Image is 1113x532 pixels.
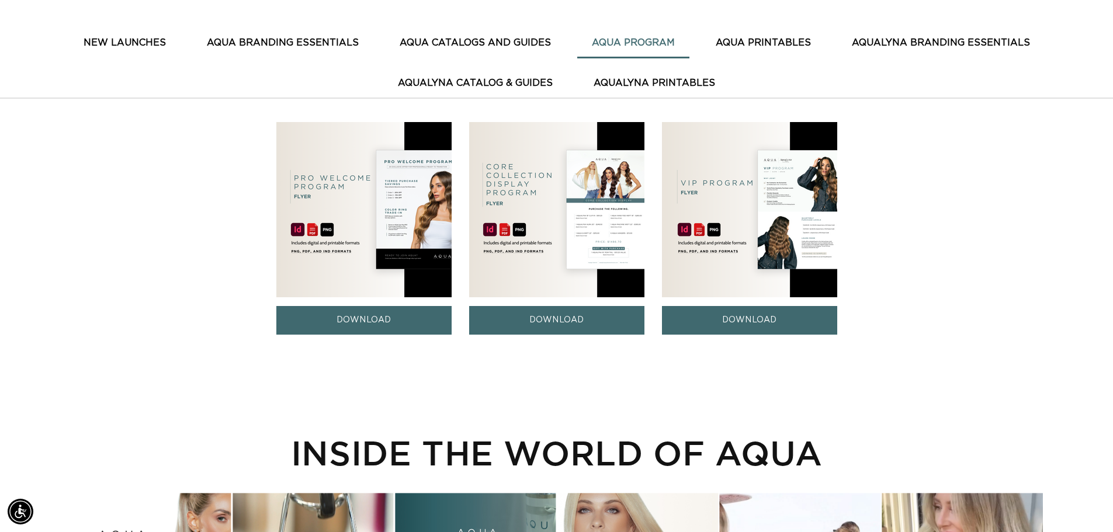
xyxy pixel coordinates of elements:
h2: INSIDE THE WORLD OF AQUA [70,433,1043,472]
a: DOWNLOAD [469,306,644,335]
button: AquaLyna Catalog & Guides [383,69,567,98]
button: AQUA PRINTABLES [701,29,826,57]
button: AQUA CATALOGS AND GUIDES [385,29,566,57]
div: Accessibility Menu [8,499,33,524]
a: DOWNLOAD [662,306,837,335]
a: DOWNLOAD [276,306,452,335]
button: AQUA BRANDING ESSENTIALS [192,29,373,57]
button: New Launches [69,29,181,57]
iframe: Chat Widget [1055,476,1113,532]
button: AquaLyna Printables [579,69,730,98]
button: AquaLyna Branding Essentials [837,29,1045,57]
button: AQUA PROGRAM [577,29,689,57]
